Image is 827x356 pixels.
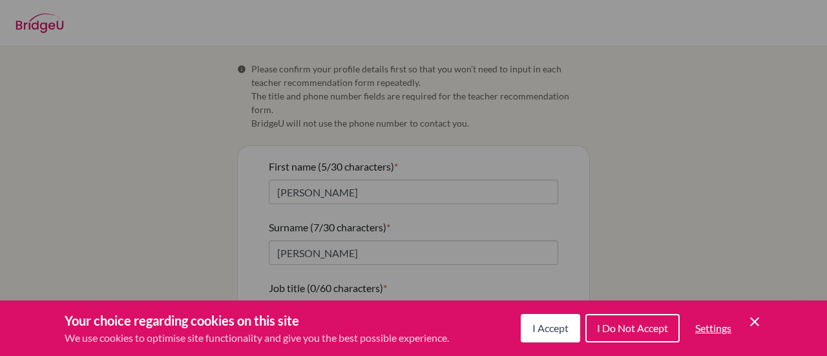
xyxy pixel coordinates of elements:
[585,314,680,342] button: I Do Not Accept
[532,322,569,334] span: I Accept
[685,315,742,341] button: Settings
[747,314,762,330] button: Save and close
[597,322,668,334] span: I Do Not Accept
[65,330,449,346] p: We use cookies to optimise site functionality and give you the best possible experience.
[521,314,580,342] button: I Accept
[65,311,449,330] h3: Your choice regarding cookies on this site
[695,322,731,334] span: Settings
